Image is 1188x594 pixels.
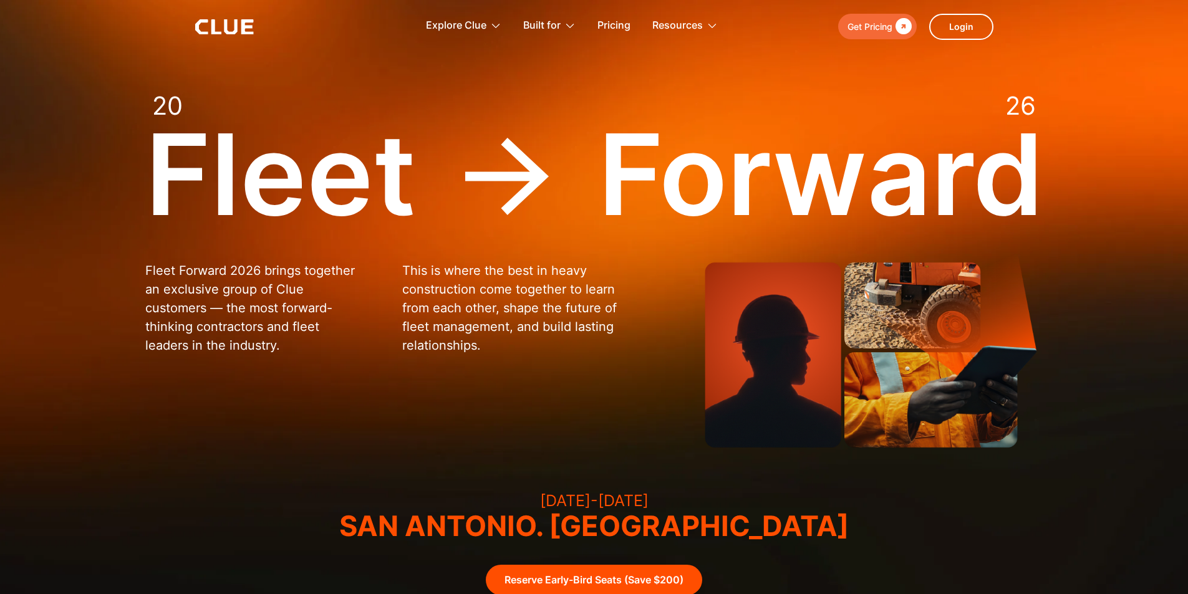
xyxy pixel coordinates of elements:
a: Pricing [597,6,630,46]
h3: [DATE]-[DATE] [339,493,849,509]
div: Built for [523,6,561,46]
a: Login [929,14,993,40]
p: Fleet Forward 2026 brings together an exclusive group of Clue customers — the most forward-thinki... [145,261,365,355]
div: 26 [1005,93,1036,118]
div: Forward [598,118,1043,231]
div:  [892,19,912,34]
div: Fleet [145,118,416,231]
h3: SAN ANTONIO. [GEOGRAPHIC_DATA] [339,512,849,540]
div: Resources [652,6,703,46]
div: Built for [523,6,576,46]
div: Explore Clue [426,6,501,46]
div: Resources [652,6,718,46]
div: Get Pricing [848,19,892,34]
p: This is where the best in heavy construction come together to learn from each other, shape the fu... [402,261,622,355]
a: Get Pricing [838,14,917,39]
div: Explore Clue [426,6,486,46]
div: 20 [152,93,183,118]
